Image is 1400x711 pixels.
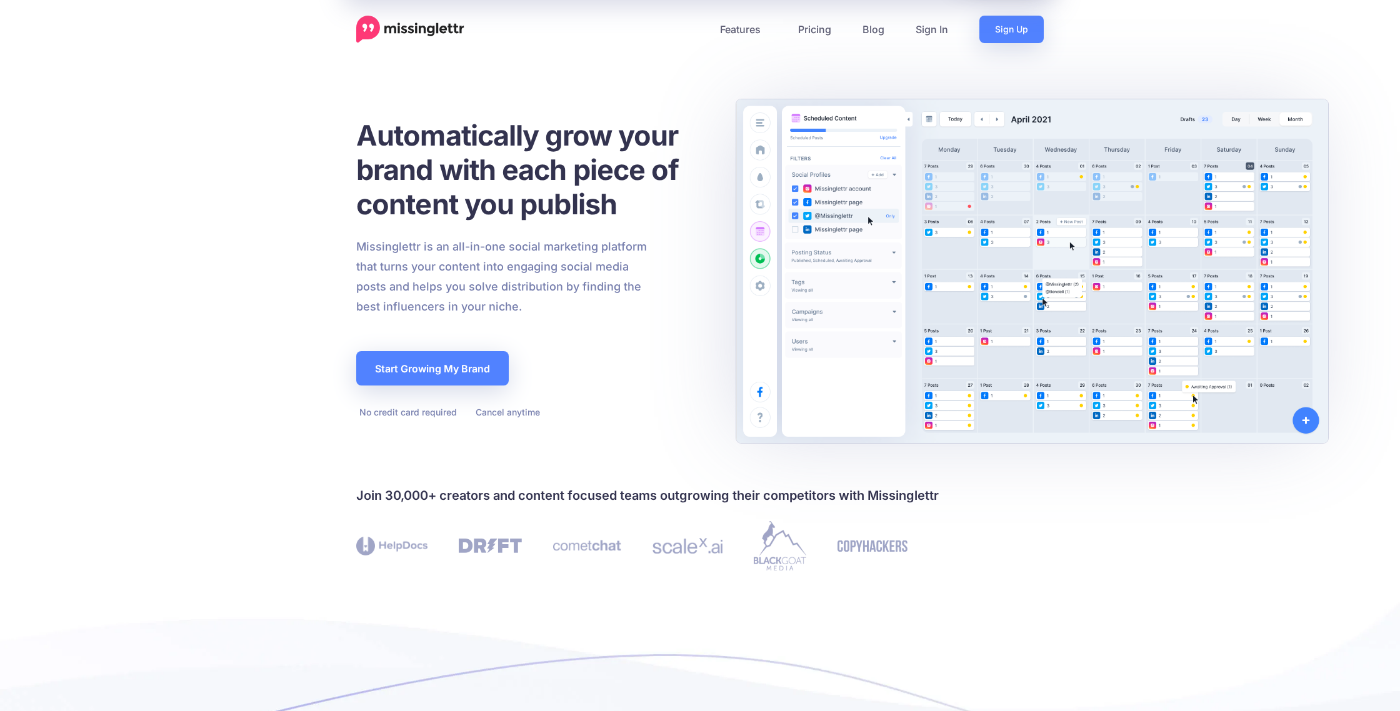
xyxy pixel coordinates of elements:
[356,404,457,420] li: No credit card required
[472,404,540,420] li: Cancel anytime
[356,118,709,221] h1: Automatically grow your brand with each piece of content you publish
[356,237,647,317] p: Missinglettr is an all-in-one social marketing platform that turns your content into engaging soc...
[782,16,847,43] a: Pricing
[979,16,1044,43] a: Sign Up
[900,16,964,43] a: Sign In
[356,351,509,385] a: Start Growing My Brand
[356,16,464,43] a: Home
[847,16,900,43] a: Blog
[704,16,782,43] a: Features
[356,485,1044,505] h4: Join 30,000+ creators and content focused teams outgrowing their competitors with Missinglettr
